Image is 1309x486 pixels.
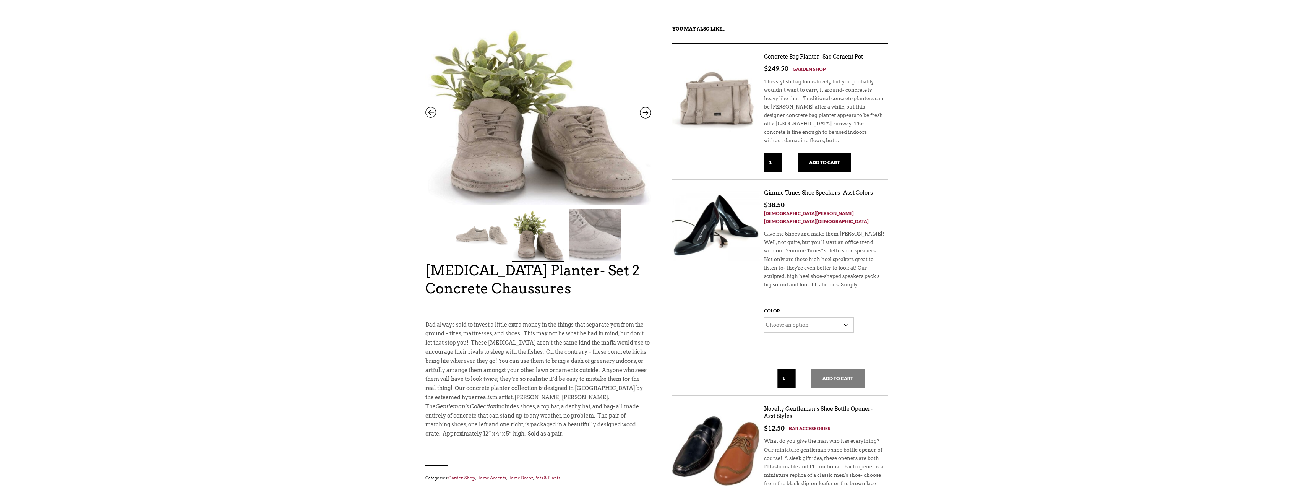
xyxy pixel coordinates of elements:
[764,201,785,209] bdi: 38.50
[798,153,851,172] button: Add to cart
[811,369,865,388] button: Add to cart
[764,225,884,297] div: Give me Shoes and make them [PERSON_NAME]! Well, not quite, but you'll start an office trend with...
[672,26,725,32] strong: You may also like…
[448,475,475,481] a: Garden Shop
[764,54,863,60] a: Concrete Bag Planter- Sac Cement Pot
[764,406,873,420] a: Novelty Gentleman’s Shoe Bottle Opener- Asst Styles
[793,65,826,73] a: Garden Shop
[764,64,768,72] span: $
[534,475,560,481] a: Pots & Plants
[476,475,506,481] a: Home Accents
[764,201,768,209] span: $
[777,369,796,388] input: Qty
[764,209,884,225] a: [DEMOGRAPHIC_DATA][PERSON_NAME][DEMOGRAPHIC_DATA][DEMOGRAPHIC_DATA]
[764,73,884,153] div: This stylish bag looks lovely, but you probably wouldn’t want to carry it around- concrete is hea...
[764,424,785,432] bdi: 12.50
[764,153,782,172] input: Qty
[764,306,780,317] label: Color
[425,262,651,297] h1: [MEDICAL_DATA] Planter- Set 2 Concrete Chaussures
[436,403,496,410] em: Gentleman’s Collection
[507,475,533,481] a: Home Decor
[764,190,873,196] a: Gimme Tunes Shoe Speakers- Asst Colors
[789,424,830,432] a: Bar Accessories
[764,424,768,432] span: $
[764,64,788,72] bdi: 249.50
[425,320,651,439] p: Dad always said to invest a little extra money in the things that separate you from the ground – ...
[425,474,651,482] span: Categories: , , , .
